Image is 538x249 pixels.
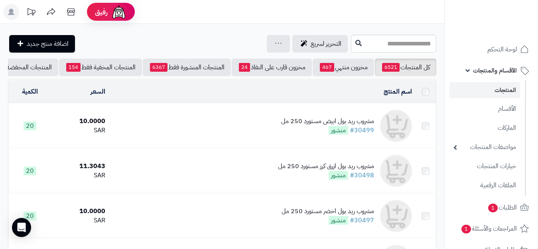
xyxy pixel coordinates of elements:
[487,44,517,55] span: لوحة التحكم
[449,82,520,98] a: المنتجات
[449,158,520,175] a: خيارات المنتجات
[487,202,517,213] span: الطلبات
[449,219,533,238] a: المراجعات والأسئلة1
[278,162,374,171] div: مشروب ريد بول ازرق كرز مستورد 250 مل
[380,155,412,187] img: مشروب ريد بول ازرق كرز مستورد 250 مل
[12,218,31,237] div: Open Intercom Messenger
[449,100,520,118] a: الأقسام
[380,200,412,232] img: مشروب ريد بول اخضر مستورد 250 مل
[488,203,498,213] span: 1
[282,207,374,216] div: مشروب ريد بول اخضر مستورد 250 مل
[350,171,374,180] a: #30498
[313,59,374,76] a: مخزون منتهي467
[21,4,41,22] a: تحديثات المنصة
[292,35,348,53] a: التحرير لسريع
[350,216,374,225] a: #30497
[55,162,106,171] div: 11.3043
[311,39,341,49] span: التحرير لسريع
[111,4,127,20] img: ai-face.png
[59,59,142,76] a: المنتجات المخفية فقط154
[375,59,436,76] a: كل المنتجات6521
[66,63,81,72] span: 154
[27,39,69,49] span: اضافة منتج جديد
[320,63,334,72] span: 467
[473,65,517,76] span: الأقسام والمنتجات
[281,117,374,126] div: مشروب ريد بول ابيض مستورد 250 مل
[329,216,348,225] span: منشور
[382,63,400,72] span: 6521
[449,40,533,59] a: لوحة التحكم
[24,122,36,130] span: 20
[484,9,530,25] img: logo-2.png
[461,223,517,234] span: المراجعات والأسئلة
[232,59,312,76] a: مخزون قارب على النفاذ24
[95,7,108,17] span: رفيق
[449,198,533,217] a: الطلبات1
[55,171,106,180] div: SAR
[239,63,250,72] span: 24
[9,35,75,53] a: اضافة منتج جديد
[22,87,38,96] a: الكمية
[143,59,231,76] a: المنتجات المنشورة فقط6367
[55,117,106,126] div: 10.0000
[150,63,168,72] span: 6367
[55,216,106,225] div: SAR
[329,171,348,180] span: منشور
[449,139,520,156] a: مواصفات المنتجات
[329,126,348,135] span: منشور
[91,87,105,96] a: السعر
[380,110,412,142] img: مشروب ريد بول ابيض مستورد 250 مل
[350,125,374,135] a: #30499
[384,87,412,96] a: اسم المنتج
[55,126,106,135] div: SAR
[449,120,520,137] a: الماركات
[24,212,36,220] span: 20
[24,167,36,175] span: 20
[55,207,106,216] div: 10.0000
[461,224,471,234] span: 1
[449,177,520,194] a: الملفات الرقمية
